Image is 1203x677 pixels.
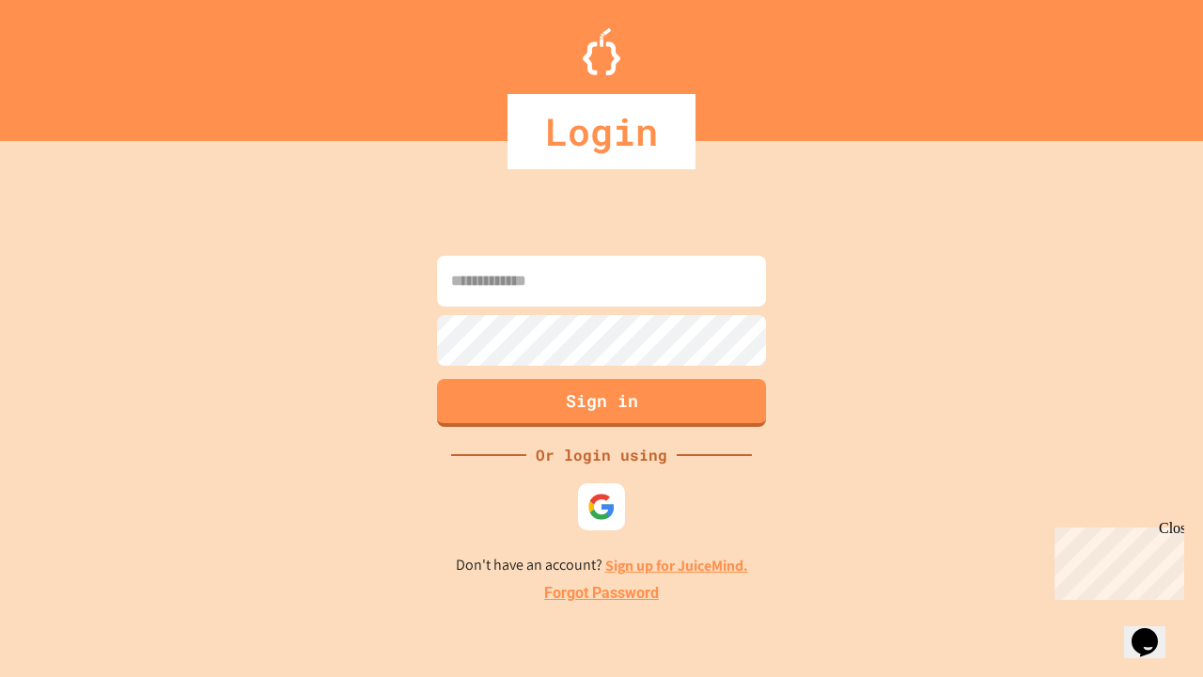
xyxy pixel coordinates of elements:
img: Logo.svg [583,28,620,75]
div: Login [508,94,695,169]
iframe: chat widget [1047,520,1184,600]
a: Forgot Password [544,582,659,605]
a: Sign up for JuiceMind. [605,556,748,575]
p: Don't have an account? [456,554,748,577]
div: Or login using [526,444,677,466]
div: Chat with us now!Close [8,8,130,119]
button: Sign in [437,379,766,427]
iframe: chat widget [1124,602,1184,658]
img: google-icon.svg [587,493,616,521]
